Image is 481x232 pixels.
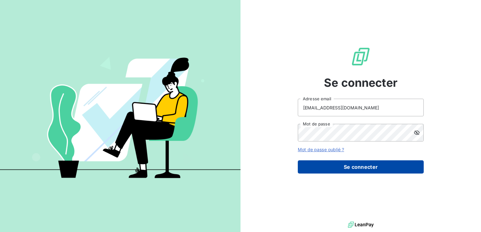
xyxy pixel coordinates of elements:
a: Mot de passe oublié ? [298,147,344,152]
button: Se connecter [298,160,424,174]
span: Se connecter [324,74,398,91]
img: Logo LeanPay [351,47,371,67]
img: logo [348,220,374,229]
input: placeholder [298,99,424,116]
